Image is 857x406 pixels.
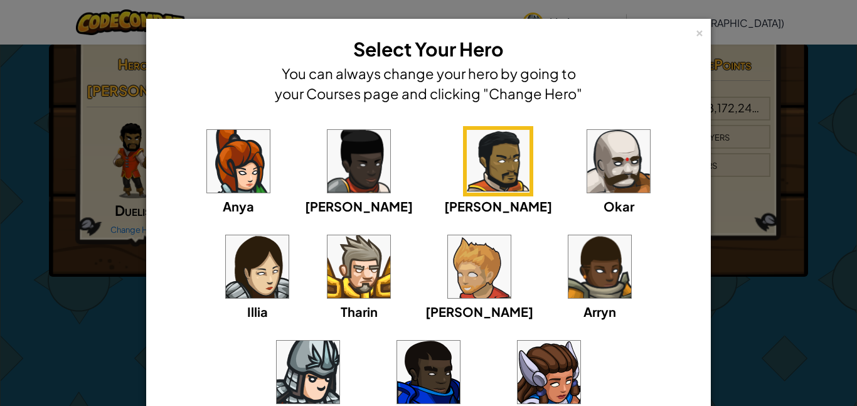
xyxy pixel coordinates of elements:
img: portrait.png [568,235,631,298]
span: Illia [247,304,268,319]
span: [PERSON_NAME] [425,304,533,319]
h4: You can always change your hero by going to your Courses page and clicking "Change Hero" [272,63,585,104]
img: portrait.png [207,130,270,193]
span: [PERSON_NAME] [305,198,413,214]
span: Okar [604,198,634,214]
img: portrait.png [327,235,390,298]
div: × [695,24,704,38]
span: Arryn [583,304,616,319]
img: portrait.png [518,341,580,403]
img: portrait.png [587,130,650,193]
img: portrait.png [467,130,530,193]
span: Anya [223,198,254,214]
img: portrait.png [397,341,460,403]
img: portrait.png [327,130,390,193]
img: portrait.png [277,341,339,403]
img: portrait.png [448,235,511,298]
span: Tharin [341,304,378,319]
h3: Select Your Hero [272,35,585,63]
span: [PERSON_NAME] [444,198,552,214]
img: portrait.png [226,235,289,298]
